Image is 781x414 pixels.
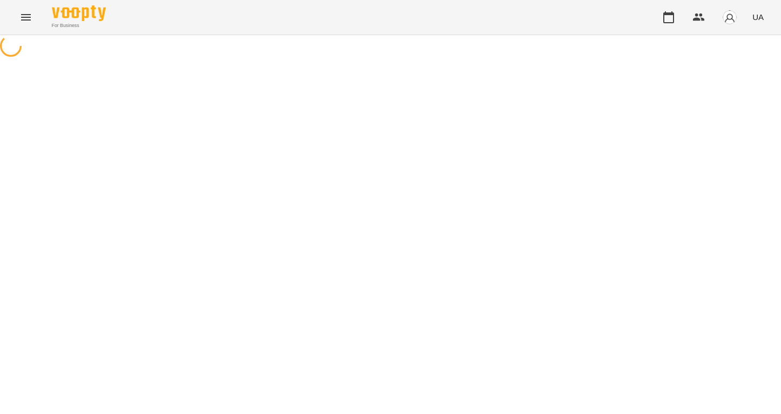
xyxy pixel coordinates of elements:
[52,22,106,29] span: For Business
[13,4,39,30] button: Menu
[752,11,764,23] span: UA
[748,7,768,27] button: UA
[722,10,737,25] img: avatar_s.png
[52,5,106,21] img: Voopty Logo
